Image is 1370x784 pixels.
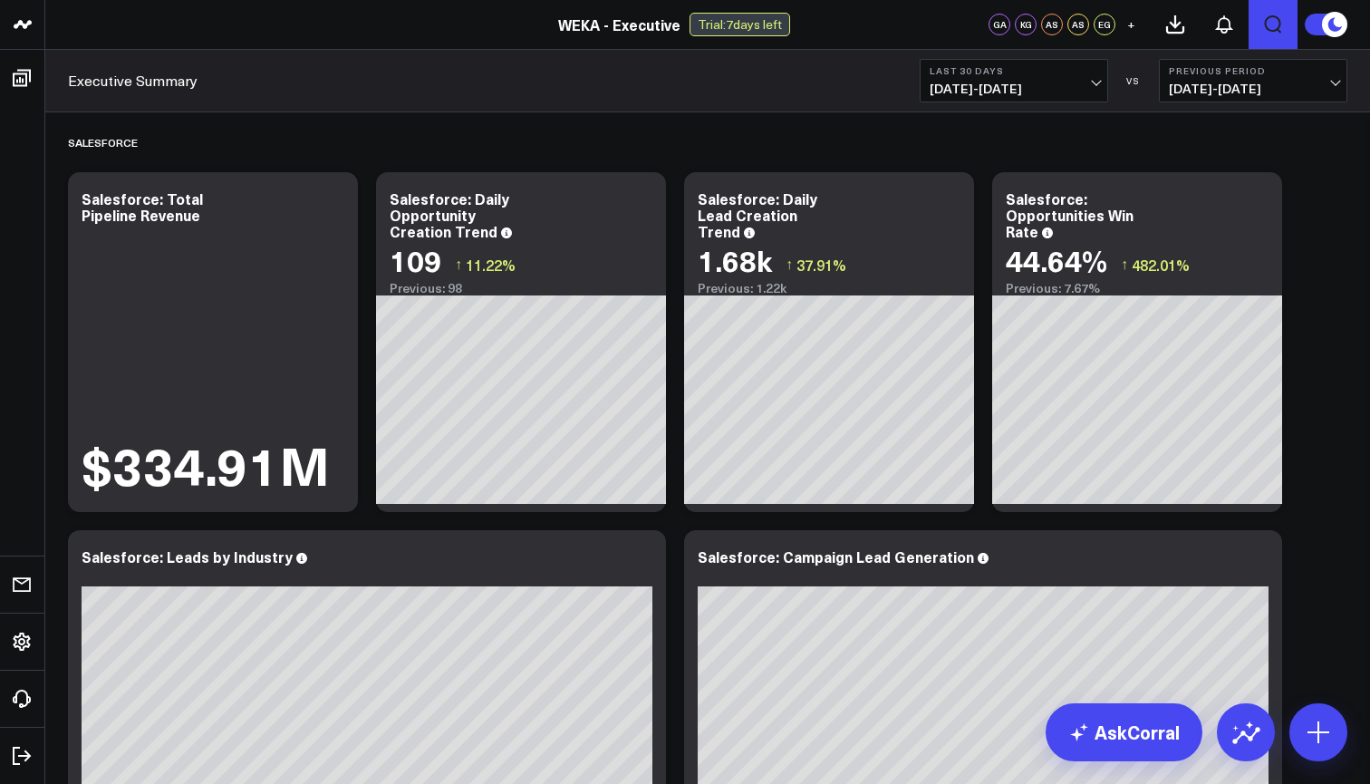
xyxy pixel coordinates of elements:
[786,253,793,276] span: ↑
[1127,18,1135,31] span: +
[1015,14,1037,35] div: KG
[1041,14,1063,35] div: AS
[82,189,203,225] div: Salesforce: Total Pipeline Revenue
[68,121,138,163] div: Salesforce
[455,253,462,276] span: ↑
[698,244,772,276] div: 1.68k
[1046,703,1202,761] a: AskCorral
[920,59,1108,102] button: Last 30 Days[DATE]-[DATE]
[1117,75,1150,86] div: VS
[989,14,1010,35] div: GA
[1006,281,1269,295] div: Previous: 7.67%
[930,82,1098,96] span: [DATE] - [DATE]
[690,13,790,36] div: Trial: 7 days left
[698,189,817,241] div: Salesforce: Daily Lead Creation Trend
[390,244,441,276] div: 109
[1067,14,1089,35] div: AS
[698,547,974,566] div: Salesforce: Campaign Lead Generation
[82,547,293,566] div: Salesforce: Leads by Industry
[82,439,330,489] div: $334.91M
[1120,14,1142,35] button: +
[390,189,509,241] div: Salesforce: Daily Opportunity Creation Trend
[558,15,680,34] a: WEKA - Executive
[1159,59,1347,102] button: Previous Period[DATE]-[DATE]
[390,281,652,295] div: Previous: 98
[68,71,198,91] a: Executive Summary
[466,255,516,275] span: 11.22%
[1006,244,1107,276] div: 44.64%
[1169,65,1337,76] b: Previous Period
[1132,255,1190,275] span: 482.01%
[1006,189,1134,241] div: Salesforce: Opportunities Win Rate
[1094,14,1115,35] div: EG
[1169,82,1337,96] span: [DATE] - [DATE]
[698,281,960,295] div: Previous: 1.22k
[930,65,1098,76] b: Last 30 Days
[1121,253,1128,276] span: ↑
[796,255,846,275] span: 37.91%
